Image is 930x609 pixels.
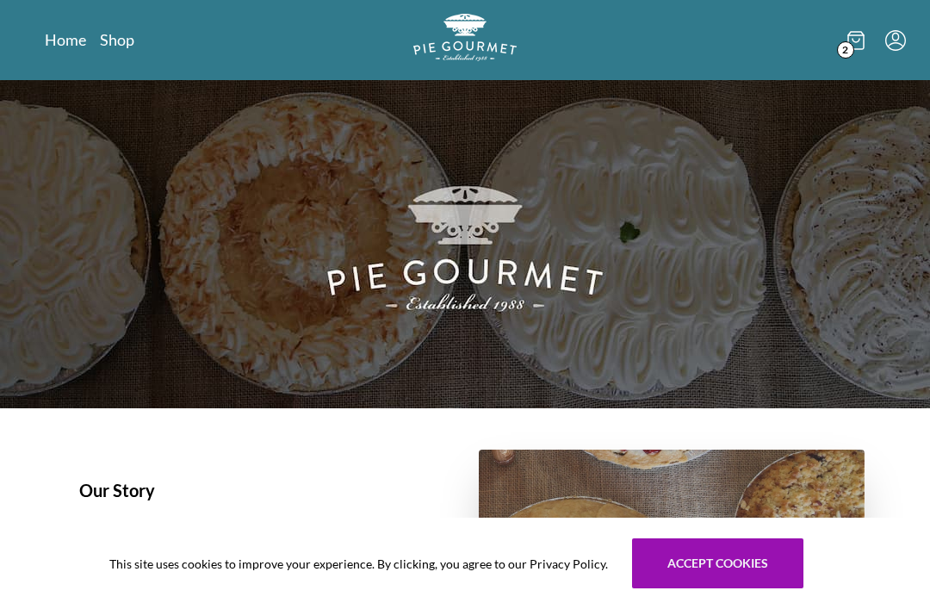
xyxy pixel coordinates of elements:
[109,555,608,573] span: This site uses cookies to improve your experience. By clicking, you agree to our Privacy Policy.
[885,30,906,51] button: Menu
[413,14,517,66] a: Logo
[413,14,517,61] img: logo
[100,29,134,50] a: Shop
[837,41,854,59] span: 2
[632,538,803,588] button: Accept cookies
[79,477,437,503] h1: Our Story
[45,29,86,50] a: Home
